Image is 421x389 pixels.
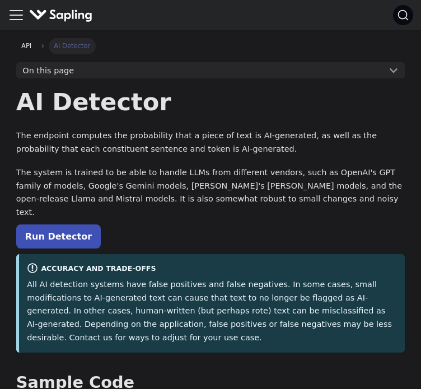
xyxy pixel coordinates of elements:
[16,38,405,54] nav: Breadcrumbs
[16,166,405,219] p: The system is trained to be able to handle LLMs from different vendors, such as OpenAI's GPT fami...
[16,129,405,156] p: The endpoint computes the probability that a piece of text is AI-generated, as well as the probab...
[16,62,405,79] button: On this page
[21,42,31,50] span: API
[29,7,93,24] img: Sapling.ai
[16,38,37,54] a: API
[29,7,97,24] a: Sapling.aiSapling.ai
[27,263,397,276] div: Accuracy and Trade-offs
[16,87,405,117] h1: AI Detector
[27,278,397,345] p: All AI detection systems have false positives and false negatives. In some cases, small modificat...
[8,7,25,24] button: Toggle navigation bar
[393,5,413,25] button: Search (Command+K)
[49,38,96,54] span: AI Detector
[16,224,101,249] a: Run Detector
